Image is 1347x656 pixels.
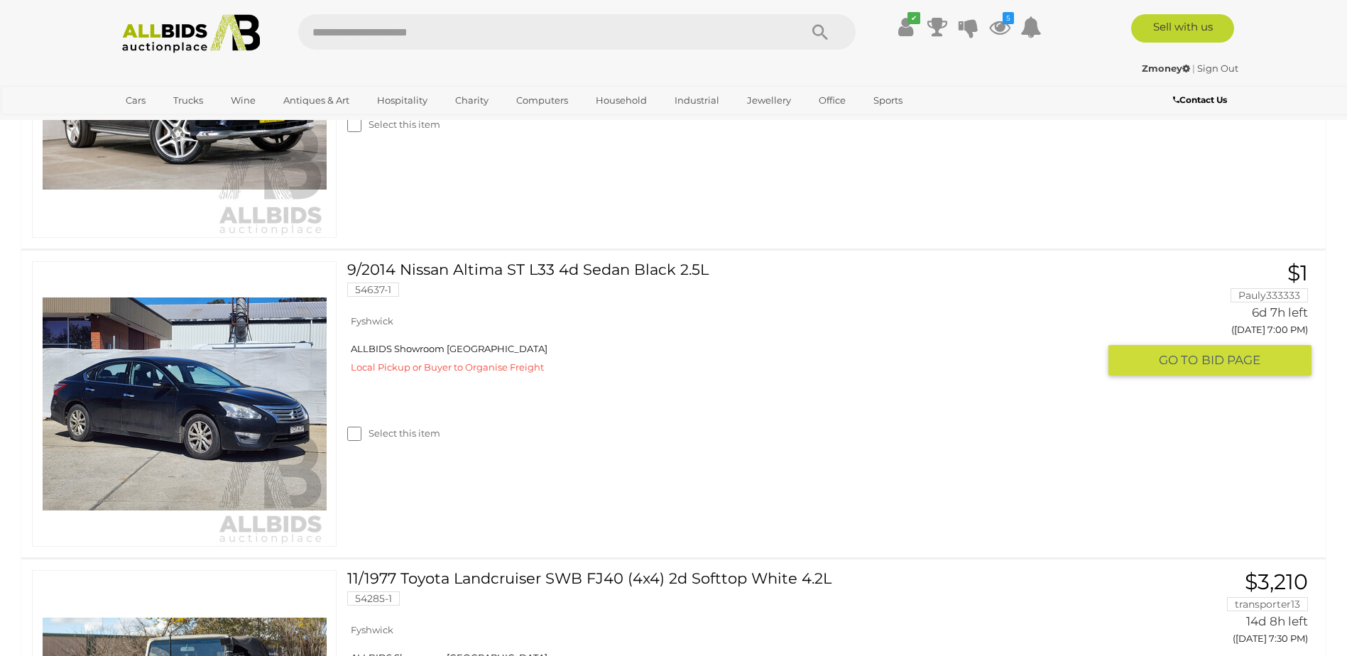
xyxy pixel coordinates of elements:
[358,261,1098,307] a: 9/2014 Nissan Altima ST L33 4d Sedan Black 2.5L 54637-1
[116,89,155,112] a: Cars
[738,89,800,112] a: Jewellery
[587,89,656,112] a: Household
[43,262,327,546] img: 54637-1a_ex.jpg
[274,89,359,112] a: Antiques & Art
[907,12,920,24] i: ✔
[507,89,577,112] a: Computers
[665,89,729,112] a: Industrial
[1159,352,1201,368] span: GO TO
[1131,14,1234,43] a: Sell with us
[785,14,856,50] button: Search
[1201,352,1260,368] span: BID PAGE
[1173,92,1231,108] a: Contact Us
[164,89,212,112] a: Trucks
[1142,62,1190,74] strong: Zmoney
[895,14,917,40] a: ✔
[809,89,855,112] a: Office
[1003,12,1014,24] i: 5
[1287,260,1308,286] span: $1
[1108,345,1311,376] button: GO TOBID PAGE
[114,14,268,53] img: Allbids.com.au
[864,89,912,112] a: Sports
[358,570,1098,616] a: 11/1977 Toyota Landcruiser SWB FJ40 (4x4) 2d Softtop White 4.2L 54285-1
[1119,261,1311,377] a: $1 Pauly333333 6d 7h left ([DATE] 7:00 PM) GO TOBID PAGE
[446,89,498,112] a: Charity
[347,118,440,131] label: Select this item
[1173,94,1227,105] b: Contact Us
[347,427,440,440] label: Select this item
[1245,569,1308,595] span: $3,210
[989,14,1010,40] a: 5
[1197,62,1238,74] a: Sign Out
[116,112,236,136] a: [GEOGRAPHIC_DATA]
[1119,570,1311,652] a: $3,210 transporter13 14d 8h left ([DATE] 7:30 PM)
[1142,62,1192,74] a: Zmoney
[1192,62,1195,74] span: |
[222,89,265,112] a: Wine
[368,89,437,112] a: Hospitality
